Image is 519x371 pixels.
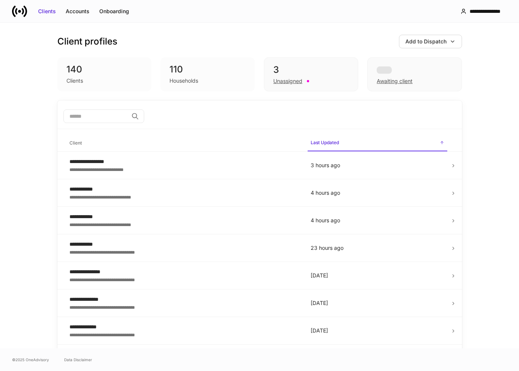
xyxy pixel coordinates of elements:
div: Clients [38,8,56,15]
span: Last Updated [308,135,447,151]
p: 4 hours ago [311,189,444,197]
div: Clients [66,77,83,85]
p: 3 hours ago [311,162,444,169]
div: Awaiting client [377,77,413,85]
div: Unassigned [273,77,302,85]
h6: Last Updated [311,139,339,146]
a: Data Disclaimer [64,357,92,363]
div: 3Unassigned [264,57,358,91]
span: © 2025 OneAdvisory [12,357,49,363]
p: 4 hours ago [311,217,444,224]
p: [DATE] [311,272,444,279]
div: Onboarding [99,8,129,15]
p: [DATE] [311,299,444,307]
div: Add to Dispatch [405,38,447,45]
div: Households [169,77,198,85]
span: Client [66,135,302,151]
h6: Client [69,139,82,146]
button: Add to Dispatch [399,35,462,48]
div: Accounts [66,8,89,15]
button: Clients [33,5,61,17]
h3: Client profiles [57,35,117,48]
button: Accounts [61,5,94,17]
div: 140 [66,63,143,75]
p: 23 hours ago [311,244,444,252]
div: Awaiting client [367,57,462,91]
button: Onboarding [94,5,134,17]
div: 3 [273,64,349,76]
div: 110 [169,63,246,75]
p: [DATE] [311,327,444,334]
